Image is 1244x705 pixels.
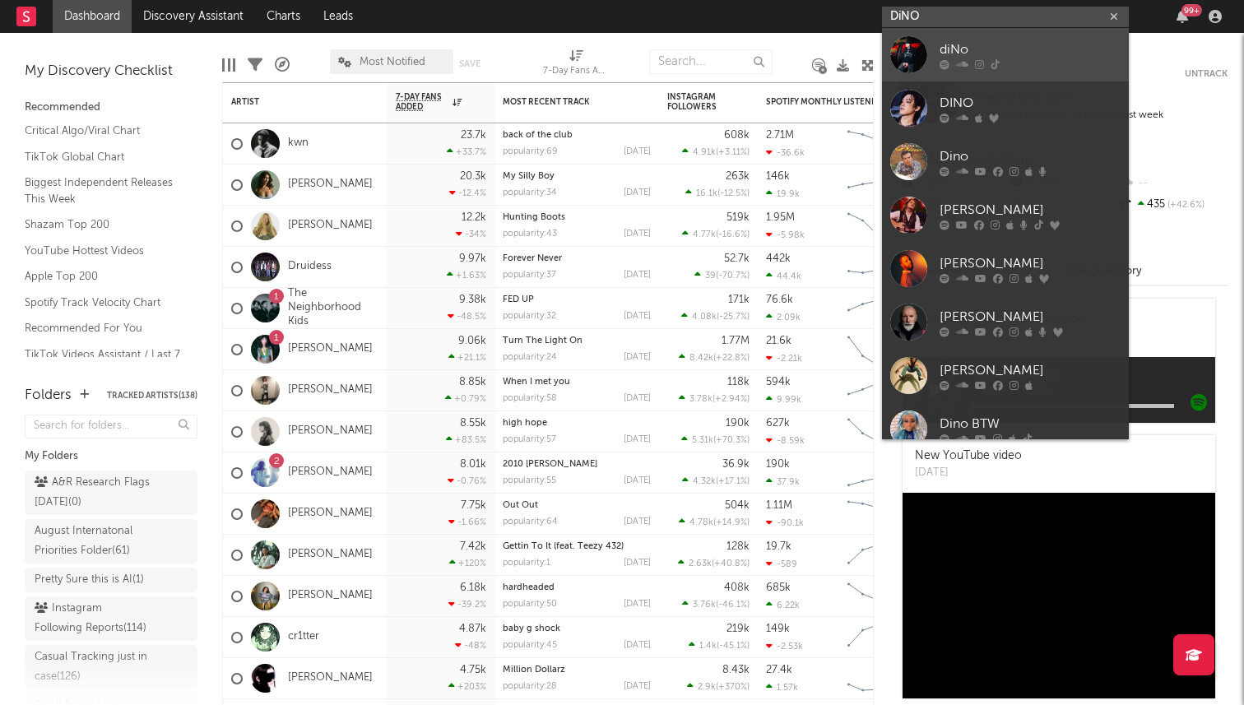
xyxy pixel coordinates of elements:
div: [PERSON_NAME] [940,307,1121,327]
input: Search for folders... [25,415,197,438]
a: Forever Never [503,254,562,263]
div: popularity: 58 [503,394,557,403]
div: 6.22k [766,600,800,610]
div: -1.66 % [448,517,486,527]
div: popularity: 43 [503,230,557,239]
div: +1.63 % [447,270,486,281]
div: 76.6k [766,295,793,305]
a: The Neighborhood Kids [288,287,379,329]
div: 21.6k [766,336,791,346]
span: 2.9k [698,683,716,692]
div: [DATE] [915,465,1022,481]
span: 39 [705,271,716,281]
div: popularity: 55 [503,476,556,485]
span: 4.08k [692,313,717,322]
div: Out Out [503,501,651,510]
div: +0.79 % [445,393,486,404]
a: Pretty Sure this is AI(1) [25,568,197,592]
button: Save [459,59,480,68]
a: Biggest Independent Releases This Week [25,174,181,207]
div: +21.1 % [448,352,486,363]
div: Folders [25,386,72,406]
div: ( ) [678,558,750,568]
svg: Chart title [840,576,914,617]
div: -0.76 % [448,475,486,486]
span: 3.76k [693,601,716,610]
div: +83.5 % [446,434,486,445]
div: When I met you [503,378,651,387]
span: 1.4k [699,642,717,651]
div: -34 % [456,229,486,239]
div: 20.3k [460,171,486,182]
div: My Silly Boy [503,172,651,181]
svg: Chart title [840,658,914,699]
a: Shazam Top 200 [25,216,181,234]
div: +33.7 % [447,146,486,157]
span: 4.32k [693,477,716,486]
span: 5.31k [692,436,713,445]
div: ( ) [694,270,750,281]
div: ( ) [679,352,750,363]
span: 4.77k [693,230,716,239]
div: -2.53k [766,641,803,652]
a: My Silly Boy [503,172,555,181]
div: 2010 Justin Bieber [503,460,651,469]
div: back of the club [503,131,651,140]
a: [PERSON_NAME] [288,424,373,438]
a: back of the club [503,131,573,140]
a: kwn [288,137,309,151]
div: -48.5 % [448,311,486,322]
div: [PERSON_NAME] [940,200,1121,220]
span: -45.1 % [719,642,747,651]
a: Gettin To It (feat. Teezy 432) [503,542,624,551]
svg: Chart title [840,288,914,329]
a: Dino BTW [882,402,1129,456]
span: +22.8 % [716,354,747,363]
div: Dino BTW [940,414,1121,434]
svg: Chart title [840,247,914,288]
span: +2.94 % [715,395,747,404]
svg: Chart title [840,370,914,411]
div: popularity: 50 [503,600,557,609]
span: 8.42k [689,354,713,363]
div: 263k [726,171,750,182]
div: 190k [726,418,750,429]
a: Apple Top 200 [25,267,181,285]
div: A&R Research Flags [DATE] ( 0 ) [35,473,151,513]
a: YouTube Hottest Videos [25,242,181,260]
div: 627k [766,418,790,429]
span: +40.8 % [714,559,747,568]
span: +70.3 % [716,436,747,445]
div: 594k [766,377,791,387]
div: Most Recent Track [503,97,626,107]
span: 16.1k [696,189,717,198]
div: popularity: 45 [503,641,557,650]
svg: Chart title [840,206,914,247]
div: Spotify Monthly Listeners [766,97,889,107]
a: diNo [882,28,1129,81]
a: [PERSON_NAME] [288,178,373,192]
div: 7-Day Fans Added (7-Day Fans Added) [543,41,609,89]
div: 12.2k [462,212,486,223]
a: Out Out [503,501,538,510]
a: hardheaded [503,583,555,592]
a: Turn The Light On [503,336,583,346]
div: Recommended [25,98,197,118]
div: Gettin To It (feat. Teezy 432) [503,542,651,551]
a: Hunting Boots [503,213,565,222]
div: Hunting Boots [503,213,651,222]
a: cr1tter [288,630,319,644]
div: Casual Tracking just in case ( 126 ) [35,647,151,687]
div: 8.01k [460,459,486,470]
div: Instagram Following Reports ( 114 ) [35,599,151,638]
div: +120 % [449,558,486,568]
div: 1.77M [722,336,750,346]
div: [DATE] [624,312,651,321]
svg: Chart title [840,494,914,535]
a: [PERSON_NAME] [882,295,1129,349]
a: TikTok Global Chart [25,148,181,166]
div: -48 % [455,640,486,651]
a: [PERSON_NAME] [288,589,373,603]
div: 37.9k [766,476,800,487]
svg: Chart title [840,452,914,494]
